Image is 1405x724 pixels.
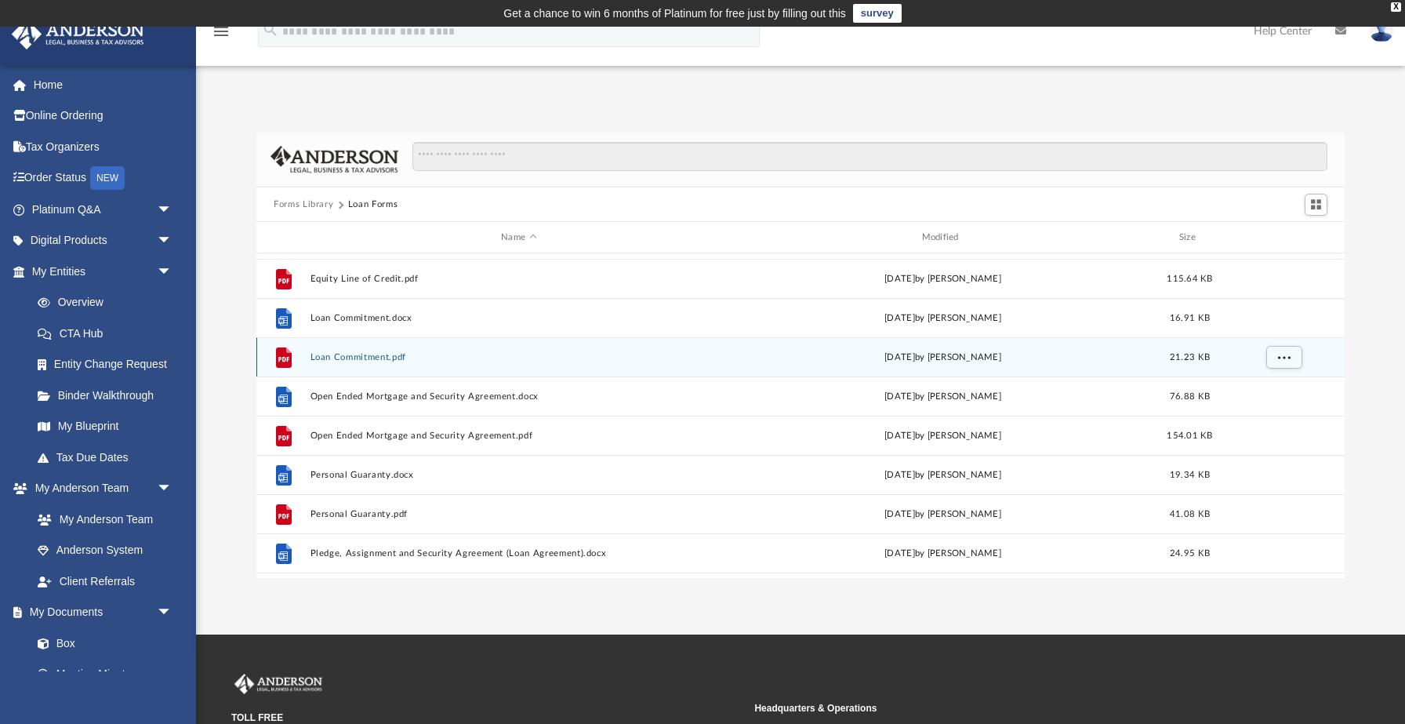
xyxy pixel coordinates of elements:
[310,509,728,519] button: Personal Guaranty.pdf
[735,351,1152,365] div: [DATE] by [PERSON_NAME]
[1170,353,1210,362] span: 21.23 KB
[157,597,188,629] span: arrow_drop_down
[348,198,398,212] button: Loan Forms
[7,19,149,49] img: Anderson Advisors Platinum Portal
[11,256,196,287] a: My Entitiesarrow_drop_down
[310,231,728,245] div: Name
[735,311,1152,326] div: [DATE] by [PERSON_NAME]
[735,468,1152,482] div: [DATE] by [PERSON_NAME]
[22,566,188,597] a: Client Referrals
[1167,275,1212,283] span: 115.64 KB
[157,225,188,257] span: arrow_drop_down
[310,431,728,441] button: Open Ended Mortgage and Security Agreement.pdf
[853,4,902,23] a: survey
[735,272,1152,286] div: [DATE] by [PERSON_NAME]
[735,547,1152,561] div: [DATE] by [PERSON_NAME]
[212,30,231,41] a: menu
[1170,392,1210,401] span: 76.88 KB
[11,225,196,256] a: Digital Productsarrow_drop_down
[11,131,196,162] a: Tax Organizers
[310,470,728,480] button: Personal Guaranty.docx
[263,231,303,245] div: id
[157,256,188,288] span: arrow_drop_down
[1370,20,1393,42] img: User Pic
[11,100,196,132] a: Online Ordering
[231,674,325,694] img: Anderson Advisors Platinum Portal
[11,194,196,225] a: Platinum Q&Aarrow_drop_down
[1170,471,1210,479] span: 19.34 KB
[262,21,279,38] i: search
[310,352,728,362] button: Loan Commitment.pdf
[754,701,1266,715] small: Headquarters & Operations
[1266,346,1302,369] button: More options
[734,231,1152,245] div: Modified
[212,22,231,41] i: menu
[1305,194,1328,216] button: Switch to Grid View
[157,473,188,505] span: arrow_drop_down
[1167,431,1212,440] span: 154.01 KB
[1159,231,1222,245] div: Size
[157,194,188,226] span: arrow_drop_down
[735,429,1152,443] div: [DATE] by [PERSON_NAME]
[22,535,188,566] a: Anderson System
[1391,2,1401,12] div: close
[503,4,846,23] div: Get a chance to win 6 months of Platinum for free just by filling out this
[22,659,188,690] a: Meeting Minutes
[22,349,196,380] a: Entity Change Request
[22,287,196,318] a: Overview
[310,548,728,558] button: Pledge, Assignment and Security Agreement (Loan Agreement).docx
[274,198,333,212] button: Forms Library
[22,628,180,659] a: Box
[310,274,728,284] button: Equity Line of Credit.pdf
[1228,231,1338,245] div: id
[90,166,125,190] div: NEW
[22,504,180,535] a: My Anderson Team
[310,313,728,323] button: Loan Commitment.docx
[22,442,196,473] a: Tax Due Dates
[1170,314,1210,322] span: 16.91 KB
[256,253,1345,579] div: grid
[11,69,196,100] a: Home
[11,473,188,504] a: My Anderson Teamarrow_drop_down
[11,162,196,195] a: Order StatusNEW
[11,597,188,628] a: My Documentsarrow_drop_down
[22,411,188,442] a: My Blueprint
[735,390,1152,404] div: [DATE] by [PERSON_NAME]
[1170,510,1210,518] span: 41.08 KB
[1170,549,1210,558] span: 24.95 KB
[310,391,728,402] button: Open Ended Mortgage and Security Agreement.docx
[735,508,1152,522] div: [DATE] by [PERSON_NAME]
[412,142,1327,172] input: Search files and folders
[22,380,196,411] a: Binder Walkthrough
[22,318,196,349] a: CTA Hub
